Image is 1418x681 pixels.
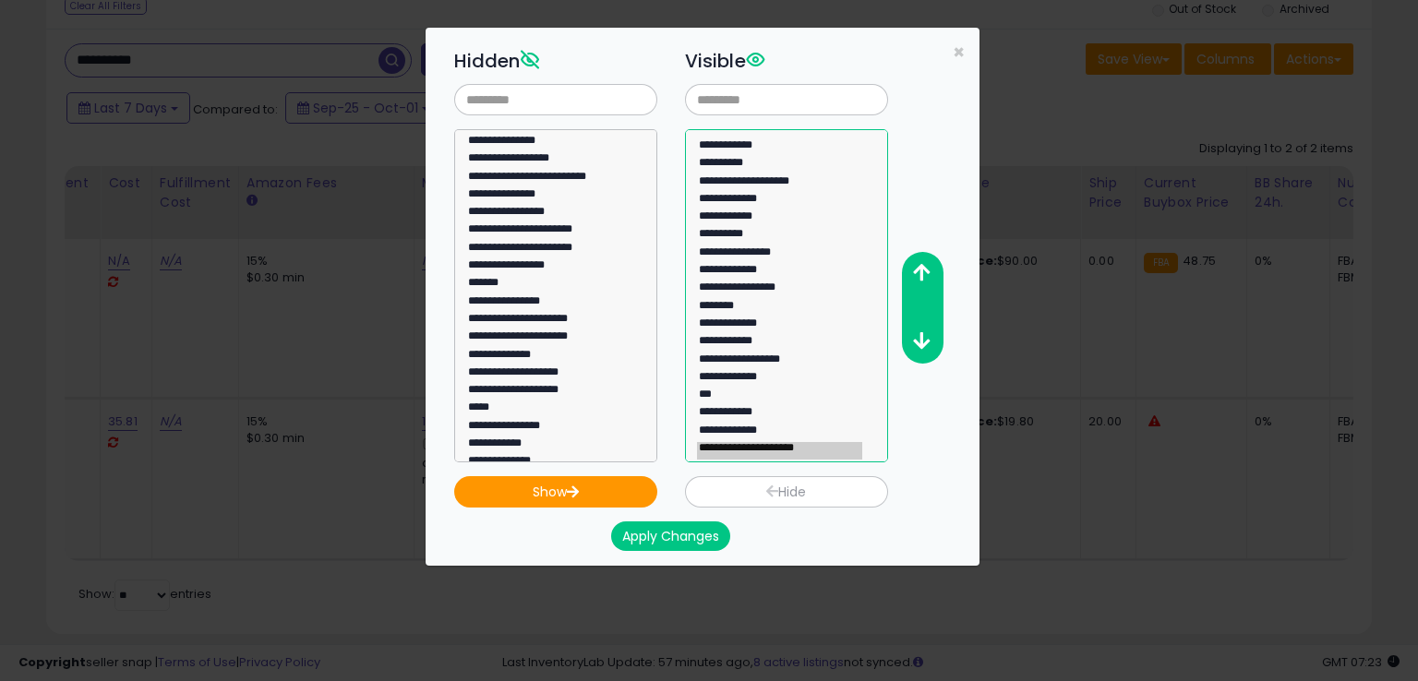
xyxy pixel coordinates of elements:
[685,47,888,75] h3: Visible
[685,476,888,508] button: Hide
[454,476,657,508] button: Show
[454,47,657,75] h3: Hidden
[611,521,730,551] button: Apply Changes
[953,39,965,66] span: ×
